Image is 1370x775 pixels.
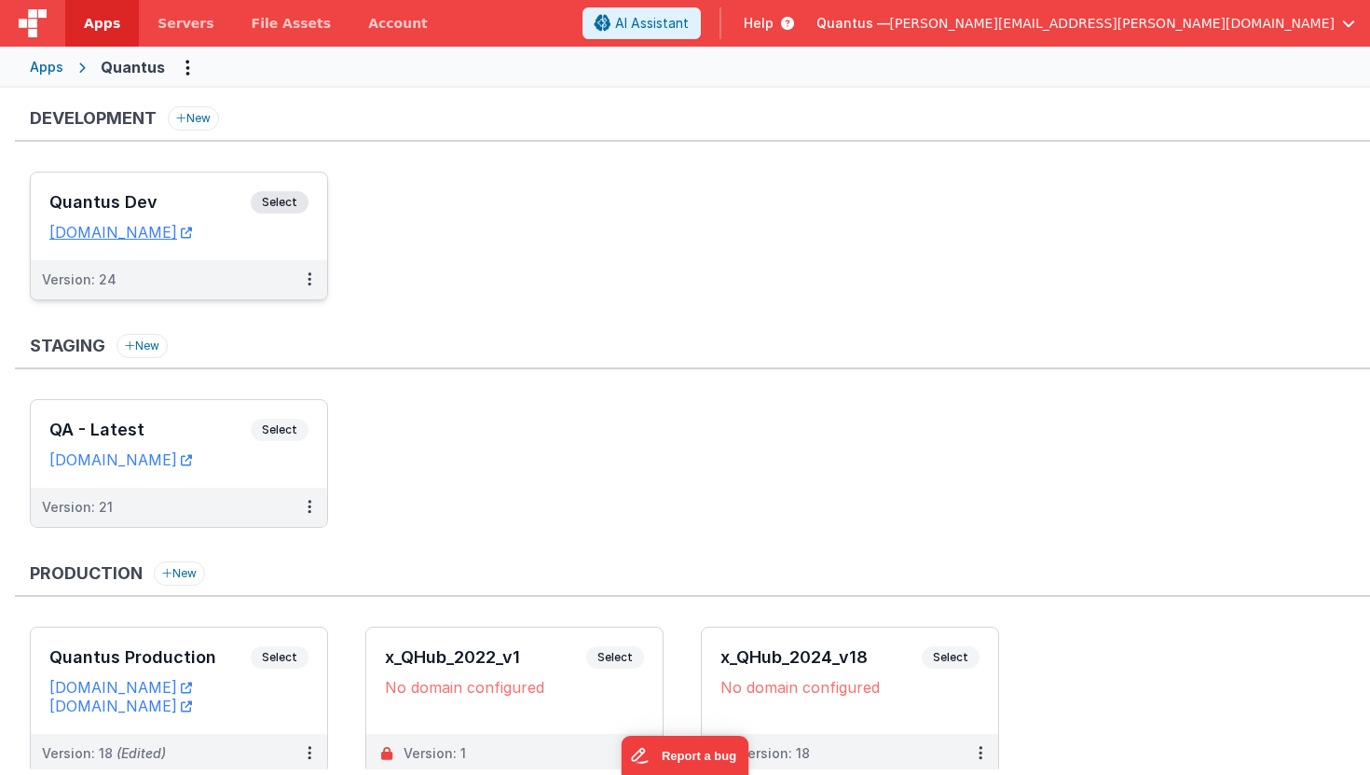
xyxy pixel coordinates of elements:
[42,270,116,289] div: Version: 24
[744,14,774,33] span: Help
[42,498,113,517] div: Version: 21
[582,7,701,39] button: AI Assistant
[251,191,308,214] span: Select
[404,744,466,763] div: Version: 1
[172,52,202,82] button: Options
[251,419,308,441] span: Select
[385,678,644,697] div: No domain configured
[158,14,213,33] span: Servers
[251,646,308,669] span: Select
[101,56,165,78] div: Quantus
[816,14,1355,33] button: Quantus — [PERSON_NAME][EMAIL_ADDRESS][PERSON_NAME][DOMAIN_NAME]
[154,561,205,586] button: New
[586,646,644,669] span: Select
[49,648,251,667] h3: Quantus Production
[252,14,332,33] span: File Assets
[42,744,166,763] div: Version: 18
[49,223,192,242] a: [DOMAIN_NAME]
[168,106,219,131] button: New
[49,450,192,469] a: [DOMAIN_NAME]
[720,678,980,697] div: No domain configured
[49,678,192,697] a: [DOMAIN_NAME]
[49,697,192,715] a: [DOMAIN_NAME]
[622,736,749,775] iframe: Marker.io feedback button
[816,14,890,33] span: Quantus —
[615,14,689,33] span: AI Assistant
[30,337,105,355] h3: Staging
[116,334,168,358] button: New
[30,109,157,128] h3: Development
[720,648,922,667] h3: x_QHub_2024_v18
[30,564,143,583] h3: Production
[30,58,63,76] div: Apps
[739,744,810,763] div: Version: 18
[890,14,1335,33] span: [PERSON_NAME][EMAIL_ADDRESS][PERSON_NAME][DOMAIN_NAME]
[385,648,586,667] h3: x_QHub_2022_v1
[49,421,251,439] h3: QA - Latest
[84,14,120,33] span: Apps
[922,646,980,669] span: Select
[49,193,251,212] h3: Quantus Dev
[116,745,166,761] span: (Edited)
